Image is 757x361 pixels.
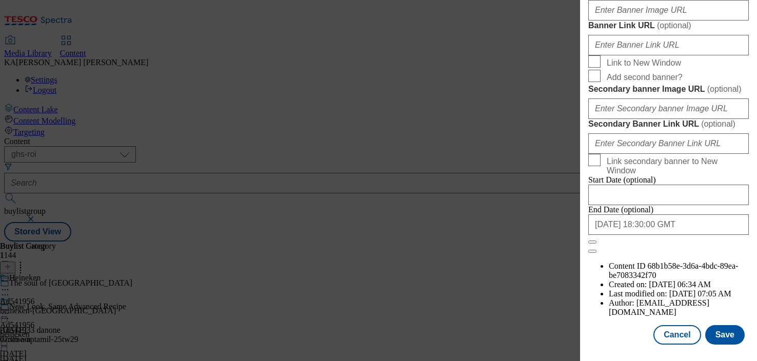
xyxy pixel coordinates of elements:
button: Save [705,325,745,345]
button: Close [588,240,596,244]
input: Enter Secondary banner Image URL [588,98,749,119]
span: ( optional ) [701,119,735,128]
label: Banner Link URL [588,21,749,31]
span: Start Date (optional) [588,175,656,184]
li: Last modified on: [609,289,749,298]
li: Content ID [609,262,749,280]
span: 68b1b58e-3d6a-4bdc-89ea-be7083342f70 [609,262,738,279]
label: Secondary banner Image URL [588,84,749,94]
span: End Date (optional) [588,205,653,214]
input: Enter Secondary Banner Link URL [588,133,749,154]
span: ( optional ) [657,21,691,30]
input: Enter Date [588,185,749,205]
span: Link to New Window [607,58,681,68]
label: Secondary Banner Link URL [588,119,749,129]
li: Created on: [609,280,749,289]
span: Link secondary banner to New Window [607,157,745,175]
span: [DATE] 07:05 AM [669,289,731,298]
li: Author: [609,298,749,317]
input: Enter Date [588,214,749,235]
span: ( optional ) [707,85,742,93]
span: [EMAIL_ADDRESS][DOMAIN_NAME] [609,298,709,316]
button: Cancel [653,325,701,345]
input: Enter Banner Link URL [588,35,749,55]
span: Add second banner? [607,73,683,82]
span: [DATE] 06:34 AM [649,280,711,289]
